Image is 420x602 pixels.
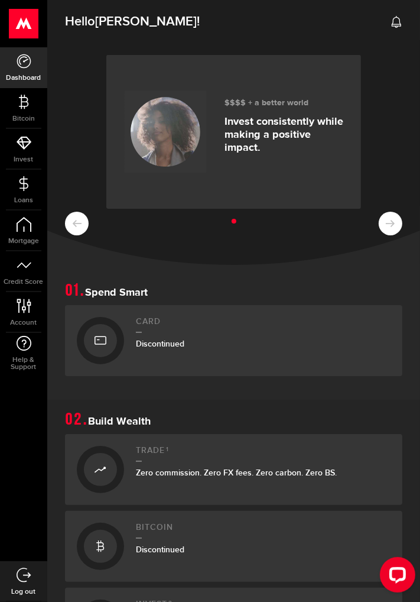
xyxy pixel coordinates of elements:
a: BitcoinDiscontinued [65,511,402,582]
h2: Bitcoin [136,523,390,539]
a: $$$$ + a better world Invest consistently while making a positive impact. [106,55,361,209]
h3: $$$$ + a better world [224,98,343,108]
h1: Spend Smart [65,283,402,299]
iframe: LiveChat chat widget [370,552,420,602]
span: Zero commission. Zero FX fees. Zero carbon. Zero BS. [136,468,337,478]
h2: Card [136,317,390,333]
h2: Trade [136,446,390,462]
span: Discontinued [136,339,184,349]
span: Hello ! [65,9,200,34]
h1: Build Wealth [65,412,402,428]
a: CardDiscontinued [65,305,402,376]
p: Invest consistently while making a positive impact. [224,115,343,154]
sup: 1 [166,446,169,453]
span: Discontinued [136,545,184,555]
span: [PERSON_NAME] [95,14,197,30]
a: Trade1Zero commission. Zero FX fees. Zero carbon. Zero BS. [65,434,402,505]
